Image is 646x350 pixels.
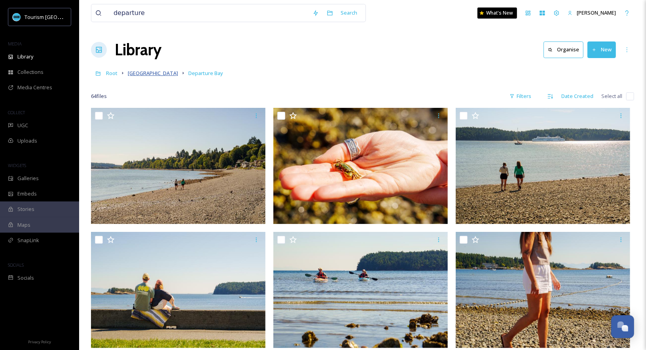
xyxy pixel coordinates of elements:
a: Privacy Policy [28,337,51,346]
img: Tourism Nanaimo - August 2025 - Departure Bay - Photos by Justin Parsons @NaturalSupernatural - 8... [273,108,448,224]
span: Galleries [17,175,39,182]
a: [GEOGRAPHIC_DATA] [128,68,178,78]
button: New [587,41,616,58]
img: Tourism Nanaimo - August 2025 - Departure Bay - Photos by Justin Parsons @NaturalSupernatural - 5... [91,108,265,224]
span: Tourism [GEOGRAPHIC_DATA] [25,13,95,21]
a: Organise [544,41,587,58]
button: Organise [544,41,583,58]
span: Socials [17,274,34,282]
span: Root [106,70,117,77]
span: [PERSON_NAME] [577,9,616,16]
a: Library [115,38,161,62]
span: MEDIA [8,41,22,47]
span: Library [17,53,33,60]
span: Privacy Policy [28,339,51,344]
span: SnapLink [17,237,39,244]
img: Tourism Nanaimo - August 2025 - Departure Bay - Photos by Justin Parsons @NaturalSupernatural - 1... [273,232,448,348]
span: COLLECT [8,109,25,115]
span: Maps [17,221,30,229]
span: Embeds [17,190,37,198]
a: Departure Bay [188,68,223,78]
img: Tourism Nanaimo - August 2025 - Departure Bay - Photos by Justin Parsons @NaturalSupernatural - 1... [456,232,630,348]
a: Root [106,68,117,78]
span: [GEOGRAPHIC_DATA] [128,70,178,77]
a: [PERSON_NAME] [564,5,620,21]
input: Search your library [110,4,309,22]
div: Date Created [557,88,597,104]
a: What's New [477,8,517,19]
img: tourism_nanaimo_logo.jpeg [13,13,21,21]
span: UGC [17,122,28,129]
span: Stories [17,205,34,213]
div: Filters [506,88,535,104]
img: Tourism Nanaimo - August 2025 - Departure Bay - Photos by Justin Parsons @NaturalSupernatural - 1... [91,232,265,348]
img: Tourism Nanaimo - August 2025 - Departure Bay - Photos by Justin Parsons @NaturalSupernatural - 4... [456,108,630,224]
span: SOCIALS [8,262,24,268]
span: Uploads [17,137,37,145]
span: Media Centres [17,84,52,91]
div: Search [337,5,362,21]
span: 64 file s [91,92,107,100]
span: Select all [601,92,622,100]
span: Collections [17,68,44,76]
button: Open Chat [611,315,634,338]
span: Departure Bay [188,70,223,77]
span: WIDGETS [8,162,26,168]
